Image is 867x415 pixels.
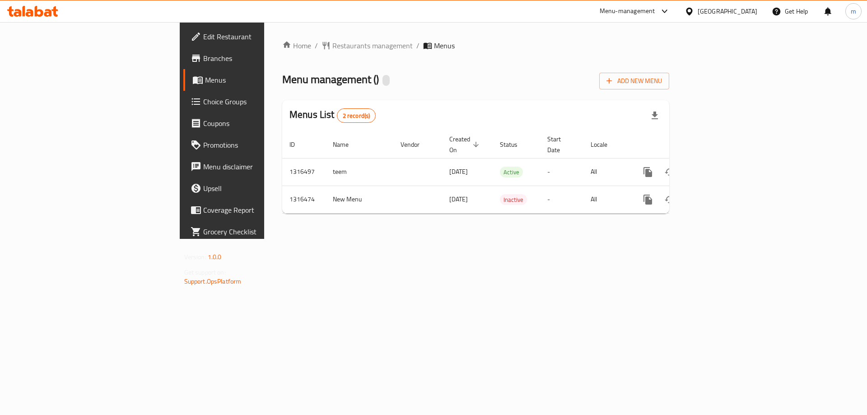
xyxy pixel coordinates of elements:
[583,158,630,186] td: All
[449,166,468,177] span: [DATE]
[203,140,317,150] span: Promotions
[184,275,242,287] a: Support.OpsPlatform
[434,40,455,51] span: Menus
[547,134,573,155] span: Start Date
[282,131,731,214] table: enhanced table
[203,183,317,194] span: Upsell
[851,6,856,16] span: m
[183,112,325,134] a: Coupons
[698,6,757,16] div: [GEOGRAPHIC_DATA]
[282,69,379,89] span: Menu management ( )
[337,112,376,120] span: 2 record(s)
[184,251,206,263] span: Version:
[644,105,666,126] div: Export file
[203,118,317,129] span: Coupons
[500,195,527,205] span: Inactive
[183,47,325,69] a: Branches
[203,96,317,107] span: Choice Groups
[591,139,619,150] span: Locale
[599,73,669,89] button: Add New Menu
[540,158,583,186] td: -
[183,26,325,47] a: Edit Restaurant
[183,91,325,112] a: Choice Groups
[500,167,523,177] span: Active
[183,177,325,199] a: Upsell
[500,139,529,150] span: Status
[203,205,317,215] span: Coverage Report
[326,158,393,186] td: teem
[332,40,413,51] span: Restaurants management
[184,266,226,278] span: Get support on:
[449,193,468,205] span: [DATE]
[659,161,681,183] button: Change Status
[659,189,681,210] button: Change Status
[203,31,317,42] span: Edit Restaurant
[606,75,662,87] span: Add New Menu
[326,186,393,213] td: New Menu
[183,69,325,91] a: Menus
[416,40,420,51] li: /
[583,186,630,213] td: All
[203,53,317,64] span: Branches
[500,194,527,205] div: Inactive
[600,6,655,17] div: Menu-management
[289,139,307,150] span: ID
[637,189,659,210] button: more
[208,251,222,263] span: 1.0.0
[183,156,325,177] a: Menu disclaimer
[333,139,360,150] span: Name
[205,75,317,85] span: Menus
[203,161,317,172] span: Menu disclaimer
[183,221,325,242] a: Grocery Checklist
[401,139,431,150] span: Vendor
[637,161,659,183] button: more
[337,108,376,123] div: Total records count
[630,131,731,159] th: Actions
[540,186,583,213] td: -
[449,134,482,155] span: Created On
[322,40,413,51] a: Restaurants management
[282,40,669,51] nav: breadcrumb
[183,199,325,221] a: Coverage Report
[203,226,317,237] span: Grocery Checklist
[289,108,376,123] h2: Menus List
[183,134,325,156] a: Promotions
